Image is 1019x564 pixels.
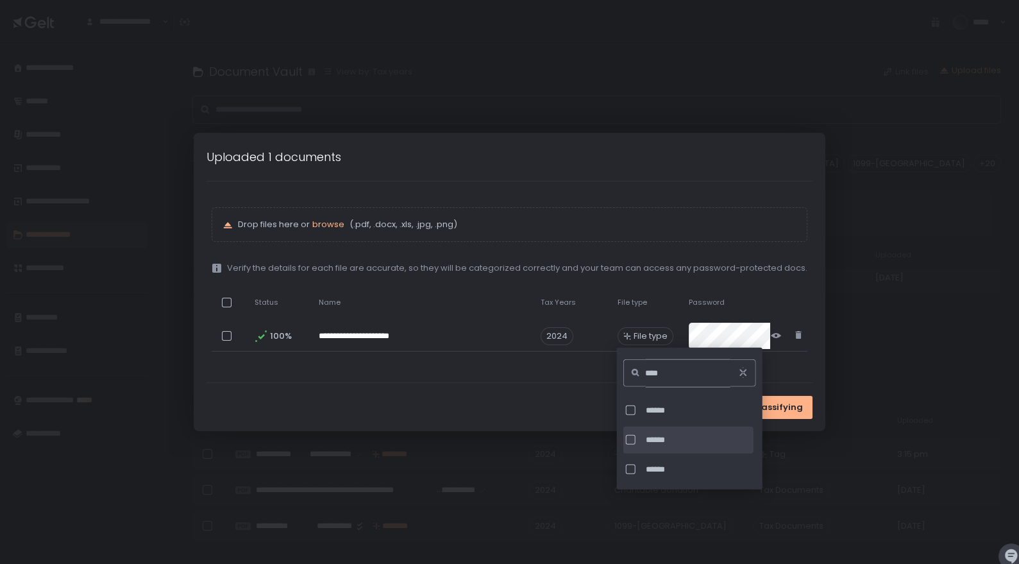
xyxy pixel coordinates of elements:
p: Drop files here or [238,219,796,230]
span: 100% [270,330,291,342]
span: (.pdf, .docx, .xls, .jpg, .png) [347,219,457,230]
span: browse [312,218,344,230]
button: Done classifying [719,396,813,419]
span: 2024 [541,327,573,345]
h1: Uploaded 1 documents [206,148,341,166]
span: Password [689,298,725,307]
button: browse [312,219,344,230]
span: Status [255,298,278,307]
span: File type [634,330,668,342]
span: Name [319,298,341,307]
span: Done classifying [728,402,803,413]
span: Tax Years [541,298,576,307]
span: Verify the details for each file are accurate, so they will be categorized correctly and your tea... [227,262,807,274]
span: File type [618,298,647,307]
